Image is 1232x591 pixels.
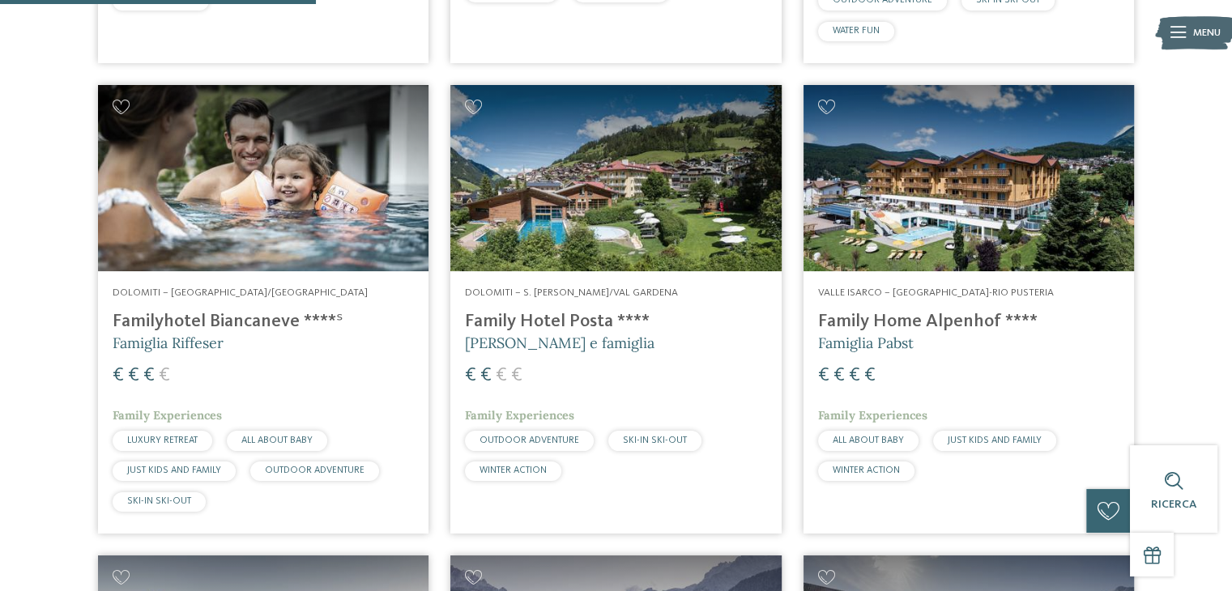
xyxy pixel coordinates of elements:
[450,85,781,271] img: Cercate un hotel per famiglie? Qui troverete solo i migliori!
[113,287,368,298] span: Dolomiti – [GEOGRAPHIC_DATA]/[GEOGRAPHIC_DATA]
[265,466,364,475] span: OUTDOOR ADVENTURE
[833,26,880,36] span: WATER FUN
[465,287,678,298] span: Dolomiti – S. [PERSON_NAME]/Val Gardena
[465,408,574,423] span: Family Experiences
[98,85,428,534] a: Cercate un hotel per famiglie? Qui troverete solo i migliori! Dolomiti – [GEOGRAPHIC_DATA]/[GEOGR...
[818,287,1054,298] span: Valle Isarco – [GEOGRAPHIC_DATA]-Rio Pusteria
[113,334,224,352] span: Famiglia Riffeser
[818,334,914,352] span: Famiglia Pabst
[127,436,198,445] span: LUXURY RETREAT
[127,496,191,506] span: SKI-IN SKI-OUT
[804,85,1134,534] a: Cercate un hotel per famiglie? Qui troverete solo i migliori! Valle Isarco – [GEOGRAPHIC_DATA]-Ri...
[818,408,927,423] span: Family Experiences
[849,366,860,385] span: €
[98,85,428,271] img: Cercate un hotel per famiglie? Qui troverete solo i migliori!
[113,311,414,333] h4: Familyhotel Biancaneve ****ˢ
[113,408,222,423] span: Family Experiences
[833,466,900,475] span: WINTER ACTION
[804,85,1134,271] img: Family Home Alpenhof ****
[480,466,547,475] span: WINTER ACTION
[818,366,829,385] span: €
[241,436,313,445] span: ALL ABOUT BABY
[511,366,522,385] span: €
[1151,499,1196,510] span: Ricerca
[159,366,170,385] span: €
[450,85,781,534] a: Cercate un hotel per famiglie? Qui troverete solo i migliori! Dolomiti – S. [PERSON_NAME]/Val Gar...
[127,466,221,475] span: JUST KIDS AND FAMILY
[864,366,876,385] span: €
[623,436,687,445] span: SKI-IN SKI-OUT
[143,366,155,385] span: €
[480,436,579,445] span: OUTDOOR ADVENTURE
[833,366,845,385] span: €
[818,311,1119,333] h4: Family Home Alpenhof ****
[113,366,124,385] span: €
[496,366,507,385] span: €
[833,436,904,445] span: ALL ABOUT BABY
[948,436,1042,445] span: JUST KIDS AND FAMILY
[465,366,476,385] span: €
[128,366,139,385] span: €
[480,366,492,385] span: €
[465,311,766,333] h4: Family Hotel Posta ****
[465,334,654,352] span: [PERSON_NAME] e famiglia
